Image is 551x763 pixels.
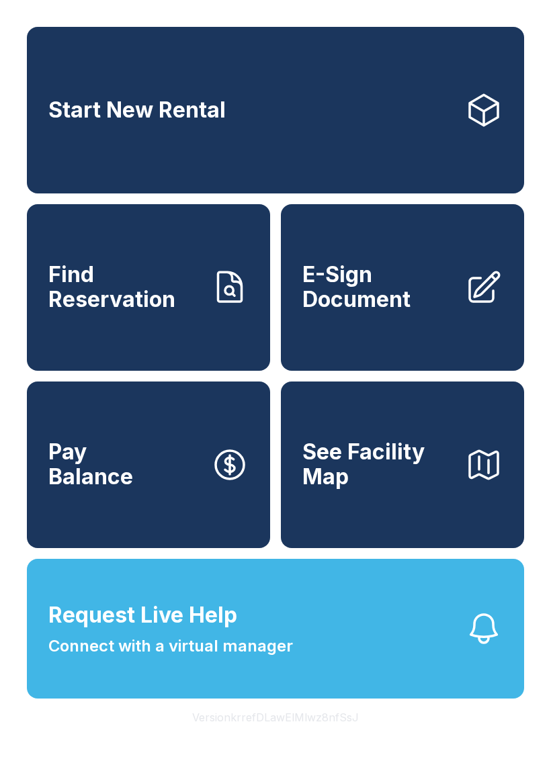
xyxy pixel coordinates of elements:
span: E-Sign Document [302,263,454,312]
a: Find Reservation [27,204,270,371]
button: VersionkrrefDLawElMlwz8nfSsJ [181,699,370,736]
span: Find Reservation [48,263,200,312]
a: E-Sign Document [281,204,524,371]
span: See Facility Map [302,440,454,489]
span: Connect with a virtual manager [48,634,293,658]
span: Pay Balance [48,440,133,489]
a: Start New Rental [27,27,524,193]
button: PayBalance [27,381,270,548]
button: See Facility Map [281,381,524,548]
button: Request Live HelpConnect with a virtual manager [27,559,524,699]
span: Start New Rental [48,98,226,123]
span: Request Live Help [48,599,237,631]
